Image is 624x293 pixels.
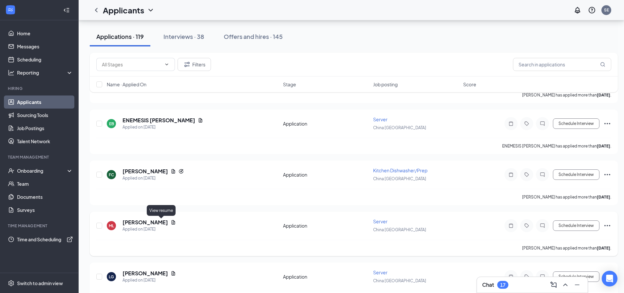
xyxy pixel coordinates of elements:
[92,6,100,14] svg: ChevronLeft
[163,32,204,41] div: Interviews · 38
[507,121,515,126] svg: Note
[109,223,114,229] div: ML
[8,167,14,174] svg: UserCheck
[548,280,559,290] button: ComposeMessage
[17,69,73,76] div: Reporting
[123,219,168,226] h5: [PERSON_NAME]
[171,271,176,276] svg: Document
[600,62,605,67] svg: MagnifyingGlass
[373,167,427,173] span: Kitchen Dishwasher/Prep
[183,60,191,68] svg: Filter
[522,245,611,251] p: [PERSON_NAME] has applied more than .
[96,32,144,41] div: Applications · 119
[560,280,571,290] button: ChevronUp
[574,6,581,14] svg: Notifications
[198,118,203,123] svg: Document
[373,278,426,283] span: China [GEOGRAPHIC_DATA]
[17,95,73,109] a: Applicants
[522,194,611,200] p: [PERSON_NAME] has applied more than .
[553,118,599,129] button: Schedule Interview
[123,168,168,175] h5: [PERSON_NAME]
[179,169,184,174] svg: Reapply
[8,223,72,229] div: TIME MANAGEMENT
[373,81,398,88] span: Job posting
[171,220,176,225] svg: Document
[373,269,388,275] span: Server
[123,226,176,233] div: Applied on [DATE]
[463,81,476,88] span: Score
[17,203,73,216] a: Surveys
[109,172,114,178] div: FC
[178,58,211,71] button: Filter Filters
[572,280,582,290] button: Minimize
[8,86,72,91] div: Hiring
[123,117,195,124] h5: ENEMESIS [PERSON_NAME]
[283,273,369,280] div: Application
[8,69,14,76] svg: Analysis
[164,62,169,67] svg: ChevronDown
[8,154,72,160] div: Team Management
[373,227,426,232] span: China [GEOGRAPHIC_DATA]
[283,120,369,127] div: Application
[507,274,515,279] svg: Note
[17,109,73,122] a: Sourcing Tools
[597,246,610,250] b: [DATE]
[373,116,388,122] span: Server
[553,271,599,282] button: Schedule Interview
[63,7,70,13] svg: Collapse
[147,205,176,216] div: View resume
[539,172,546,177] svg: ChatInactive
[523,274,531,279] svg: Tag
[17,122,73,135] a: Job Postings
[17,40,73,53] a: Messages
[17,280,63,286] div: Switch to admin view
[123,277,176,284] div: Applied on [DATE]
[550,281,558,289] svg: ComposeMessage
[602,271,617,286] div: Open Intercom Messenger
[171,169,176,174] svg: Document
[553,220,599,231] button: Schedule Interview
[147,6,155,14] svg: ChevronDown
[500,282,505,288] div: 17
[123,175,184,181] div: Applied on [DATE]
[588,6,596,14] svg: QuestionInfo
[597,144,610,148] b: [DATE]
[523,223,531,228] svg: Tag
[573,281,581,289] svg: Minimize
[539,121,546,126] svg: ChatInactive
[102,61,161,68] input: All Stages
[283,171,369,178] div: Application
[17,27,73,40] a: Home
[123,270,168,277] h5: [PERSON_NAME]
[482,281,494,288] h3: Chat
[17,190,73,203] a: Documents
[603,222,611,230] svg: Ellipses
[603,171,611,179] svg: Ellipses
[17,135,73,148] a: Talent Network
[17,233,73,246] a: Time and SchedulingExternalLink
[523,172,531,177] svg: Tag
[7,7,14,13] svg: WorkstreamLogo
[283,222,369,229] div: Application
[123,124,203,130] div: Applied on [DATE]
[373,176,426,181] span: China [GEOGRAPHIC_DATA]
[109,121,114,127] div: EB
[373,125,426,130] span: China [GEOGRAPHIC_DATA]
[507,223,515,228] svg: Note
[373,218,388,224] span: Server
[17,53,73,66] a: Scheduling
[502,143,611,149] p: ENEMESIS [PERSON_NAME] has applied more than .
[17,177,73,190] a: Team
[604,7,609,13] div: SE
[539,223,546,228] svg: ChatInactive
[597,195,610,199] b: [DATE]
[224,32,283,41] div: Offers and hires · 145
[603,120,611,128] svg: Ellipses
[8,280,14,286] svg: Settings
[107,81,146,88] span: Name · Applied On
[523,121,531,126] svg: Tag
[561,281,569,289] svg: ChevronUp
[513,58,611,71] input: Search in applications
[109,274,114,280] div: LG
